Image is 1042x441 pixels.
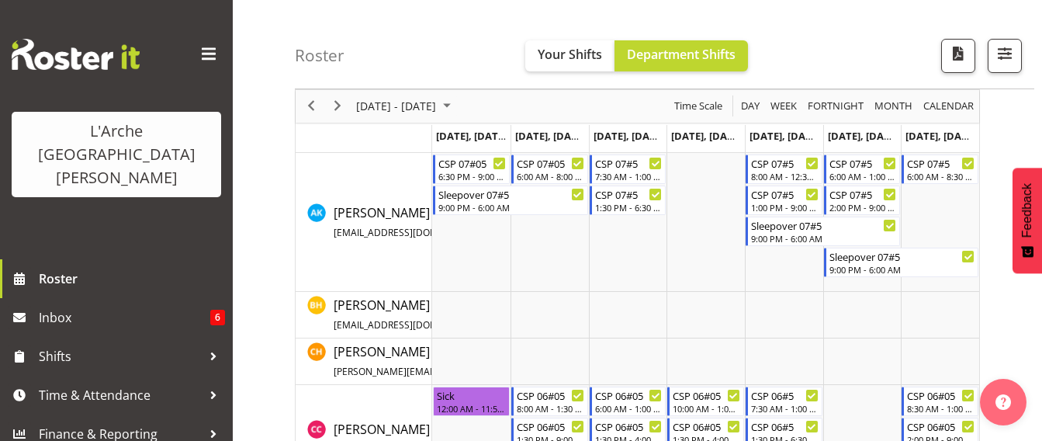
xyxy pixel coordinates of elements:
[907,402,974,415] div: 8:30 AM - 1:00 PM
[296,153,432,292] td: Aman Kaur resource
[511,155,588,184] div: Aman Kaur"s event - CSP 07#05 Begin From Tuesday, September 16, 2025 at 6:00:00 AM GMT+12:00 Ends...
[746,186,822,215] div: Aman Kaur"s event - CSP 07#5 Begin From Friday, September 19, 2025 at 1:00:00 PM GMT+12:00 Ends A...
[515,129,586,143] span: [DATE], [DATE]
[829,186,897,202] div: CSP 07#5
[334,343,696,379] span: [PERSON_NAME]
[433,387,510,416] div: Crissandra Cruz"s event - Sick Begin From Monday, September 15, 2025 at 12:00:00 AM GMT+12:00 End...
[673,402,740,415] div: 10:00 AM - 1:00 PM
[828,129,898,143] span: [DATE], [DATE]
[907,155,974,171] div: CSP 07#5
[806,96,865,116] span: Fortnight
[295,47,344,64] h4: Roster
[595,402,663,415] div: 6:00 AM - 1:00 PM
[751,217,896,233] div: Sleepover 07#5
[769,96,798,116] span: Week
[751,170,819,182] div: 8:00 AM - 12:30 PM
[751,232,896,245] div: 9:00 PM - 6:00 AM
[995,394,1011,410] img: help-xxl-2.png
[824,186,901,215] div: Aman Kaur"s event - CSP 07#5 Begin From Saturday, September 20, 2025 at 2:00:00 PM GMT+12:00 Ends...
[751,155,819,171] div: CSP 07#5
[327,96,348,116] button: Next
[594,129,664,143] span: [DATE], [DATE]
[829,170,897,182] div: 6:00 AM - 1:00 PM
[517,402,584,415] div: 8:00 AM - 1:30 PM
[438,201,583,214] div: 9:00 PM - 6:00 AM
[590,387,666,416] div: Crissandra Cruz"s event - CSP 06#05 Begin From Wednesday, September 17, 2025 at 6:00:00 AM GMT+12...
[595,186,663,202] div: CSP 07#5
[590,186,666,215] div: Aman Kaur"s event - CSP 07#5 Begin From Wednesday, September 17, 2025 at 1:30:00 PM GMT+12:00 End...
[739,96,763,116] button: Timeline Day
[751,186,819,202] div: CSP 07#5
[829,201,897,214] div: 2:00 PM - 9:00 PM
[298,90,324,123] div: previous period
[829,263,974,276] div: 9:00 PM - 6:00 AM
[751,387,819,403] div: CSP 06#5
[805,96,867,116] button: Fortnight
[433,155,510,184] div: Aman Kaur"s event - CSP 07#05 Begin From Monday, September 15, 2025 at 6:30:00 PM GMT+12:00 Ends ...
[1020,183,1034,238] span: Feedback
[595,418,663,434] div: CSP 06#05
[751,418,819,434] div: CSP 06#5
[746,217,900,246] div: Aman Kaur"s event - Sleepover 07#5 Begin From Friday, September 19, 2025 at 9:00:00 PM GMT+12:00 ...
[614,40,748,71] button: Department Shifts
[334,297,550,332] span: [PERSON_NAME]
[824,155,901,184] div: Aman Kaur"s event - CSP 07#5 Begin From Saturday, September 20, 2025 at 6:00:00 AM GMT+12:00 Ends...
[590,155,666,184] div: Aman Kaur"s event - CSP 07#5 Begin From Wednesday, September 17, 2025 at 7:30:00 AM GMT+12:00 End...
[525,40,614,71] button: Your Shifts
[39,306,210,329] span: Inbox
[517,155,584,171] div: CSP 07#05
[595,170,663,182] div: 7:30 AM - 1:00 PM
[739,96,761,116] span: Day
[873,96,914,116] span: Month
[39,384,202,407] span: Time & Attendance
[907,387,974,403] div: CSP 06#05
[12,39,140,70] img: Rosterit website logo
[511,387,588,416] div: Crissandra Cruz"s event - CSP 06#05 Begin From Tuesday, September 16, 2025 at 8:00:00 AM GMT+12:0...
[627,46,736,63] span: Department Shifts
[922,96,975,116] span: calendar
[907,418,974,434] div: CSP 06#05
[746,387,822,416] div: Crissandra Cruz"s event - CSP 06#5 Begin From Friday, September 19, 2025 at 7:30:00 AM GMT+12:00 ...
[27,120,206,189] div: L'Arche [GEOGRAPHIC_DATA][PERSON_NAME]
[301,96,322,116] button: Previous
[437,387,506,403] div: Sick
[751,201,819,214] div: 1:00 PM - 9:00 PM
[921,96,977,116] button: Month
[334,342,696,380] a: [PERSON_NAME][PERSON_NAME][EMAIL_ADDRESS][DOMAIN_NAME][PERSON_NAME]
[988,39,1022,73] button: Filter Shifts
[824,248,978,277] div: Aman Kaur"s event - Sleepover 07#5 Begin From Saturday, September 20, 2025 at 9:00:00 PM GMT+12:0...
[438,155,506,171] div: CSP 07#05
[905,129,976,143] span: [DATE], [DATE]
[902,387,978,416] div: Crissandra Cruz"s event - CSP 06#05 Begin From Sunday, September 21, 2025 at 8:30:00 AM GMT+12:00...
[673,387,740,403] div: CSP 06#05
[517,170,584,182] div: 6:00 AM - 8:00 AM
[438,170,506,182] div: 6:30 PM - 9:00 PM
[829,155,897,171] div: CSP 07#5
[517,418,584,434] div: CSP 06#05
[39,267,225,290] span: Roster
[296,339,432,385] td: Christopher Hill resource
[673,96,724,116] span: Time Scale
[39,345,202,368] span: Shifts
[433,186,587,215] div: Aman Kaur"s event - Sleepover 07#5 Begin From Monday, September 15, 2025 at 9:00:00 PM GMT+12:00 ...
[355,96,438,116] span: [DATE] - [DATE]
[334,203,550,241] a: [PERSON_NAME][EMAIL_ADDRESS][DOMAIN_NAME]
[671,129,742,143] span: [DATE], [DATE]
[438,186,583,202] div: Sleepover 07#5
[437,402,506,415] div: 12:00 AM - 11:59 PM
[210,310,225,325] span: 6
[324,90,351,123] div: next period
[538,46,602,63] span: Your Shifts
[667,387,744,416] div: Crissandra Cruz"s event - CSP 06#05 Begin From Thursday, September 18, 2025 at 10:00:00 AM GMT+12...
[672,96,725,116] button: Time Scale
[334,296,550,333] a: [PERSON_NAME][EMAIL_ADDRESS][DOMAIN_NAME]
[768,96,800,116] button: Timeline Week
[746,155,822,184] div: Aman Kaur"s event - CSP 07#5 Begin From Friday, September 19, 2025 at 8:00:00 AM GMT+12:00 Ends A...
[334,365,634,378] span: [PERSON_NAME][EMAIL_ADDRESS][DOMAIN_NAME][PERSON_NAME]
[334,204,550,240] span: [PERSON_NAME]
[907,170,974,182] div: 6:00 AM - 8:30 AM
[334,318,488,332] span: [EMAIL_ADDRESS][DOMAIN_NAME]
[595,387,663,403] div: CSP 06#05
[296,292,432,339] td: Ben Hammond resource
[751,402,819,415] div: 7:30 AM - 1:00 PM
